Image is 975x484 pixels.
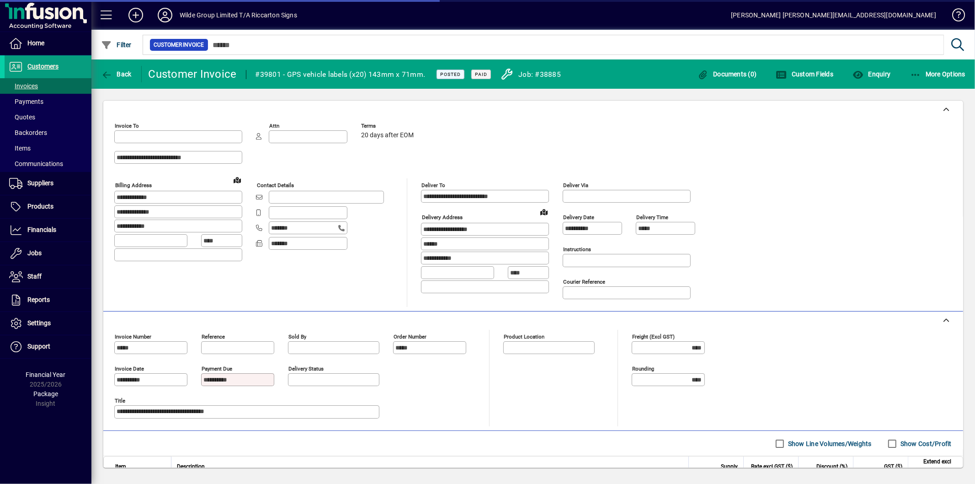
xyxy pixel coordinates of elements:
[115,398,125,404] mat-label: Title
[27,179,53,187] span: Suppliers
[5,172,91,195] a: Suppliers
[9,98,43,105] span: Payments
[850,66,893,82] button: Enquiry
[394,333,426,340] mat-label: Order number
[27,296,50,303] span: Reports
[852,70,890,78] span: Enquiry
[230,172,245,187] a: View on map
[27,39,44,47] span: Home
[5,265,91,288] a: Staff
[5,156,91,172] a: Communications
[563,214,594,220] mat-label: Delivery date
[180,8,297,22] div: Wilde Group Limited T/A Riccarton Signs
[27,226,56,233] span: Financials
[563,246,591,253] mat-label: Instructions
[776,70,834,78] span: Custom Fields
[5,94,91,109] a: Payments
[698,70,757,78] span: Documents (0)
[5,289,91,312] a: Reports
[5,195,91,218] a: Products
[33,390,58,398] span: Package
[9,82,38,90] span: Invoices
[899,439,952,448] label: Show Cost/Profit
[101,70,132,78] span: Back
[5,78,91,94] a: Invoices
[5,140,91,156] a: Items
[149,67,237,81] div: Customer Invoice
[269,123,279,129] mat-label: Attn
[493,65,563,83] a: Job: #38885
[27,319,51,327] span: Settings
[5,125,91,140] a: Backorders
[121,7,150,23] button: Add
[5,109,91,125] a: Quotes
[202,333,225,340] mat-label: Reference
[150,7,180,23] button: Profile
[99,37,134,53] button: Filter
[5,335,91,358] a: Support
[361,123,416,129] span: Terms
[9,129,47,136] span: Backorders
[632,333,675,340] mat-label: Freight (excl GST)
[695,66,759,82] button: Documents (0)
[632,366,654,372] mat-label: Rounding
[27,273,42,280] span: Staff
[537,204,551,219] a: View on map
[9,160,63,167] span: Communications
[101,41,132,48] span: Filter
[202,366,232,372] mat-label: Payment due
[884,462,902,472] span: GST ($)
[914,457,951,477] span: Extend excl GST ($)
[475,71,487,77] span: Paid
[774,66,836,82] button: Custom Fields
[9,113,35,121] span: Quotes
[115,333,151,340] mat-label: Invoice number
[731,8,936,22] div: [PERSON_NAME] [PERSON_NAME][EMAIL_ADDRESS][DOMAIN_NAME]
[115,123,139,129] mat-label: Invoice To
[440,71,461,77] span: Posted
[910,70,966,78] span: More Options
[27,343,50,350] span: Support
[115,462,126,472] span: Item
[91,66,142,82] app-page-header-button: Back
[816,462,847,472] span: Discount (%)
[5,219,91,242] a: Financials
[721,462,738,472] span: Supply
[288,366,324,372] mat-label: Delivery status
[563,279,605,285] mat-label: Courier Reference
[945,2,964,32] a: Knowledge Base
[288,333,306,340] mat-label: Sold by
[9,145,31,152] span: Items
[5,32,91,55] a: Home
[256,67,426,82] div: #39801 - GPS vehicle labels (x20) 143mm x 71mm.
[27,249,42,257] span: Jobs
[563,182,588,188] mat-label: Deliver via
[27,63,59,70] span: Customers
[636,214,668,220] mat-label: Delivery time
[518,67,561,82] div: Job: #38885
[5,312,91,335] a: Settings
[26,371,66,378] span: Financial Year
[99,66,134,82] button: Back
[154,40,204,49] span: Customer Invoice
[751,462,793,472] span: Rate excl GST ($)
[421,182,445,188] mat-label: Deliver To
[786,439,872,448] label: Show Line Volumes/Weights
[177,462,205,472] span: Description
[361,132,414,139] span: 20 days after EOM
[27,203,53,210] span: Products
[5,242,91,265] a: Jobs
[504,333,544,340] mat-label: Product location
[115,366,144,372] mat-label: Invoice date
[908,66,968,82] button: More Options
